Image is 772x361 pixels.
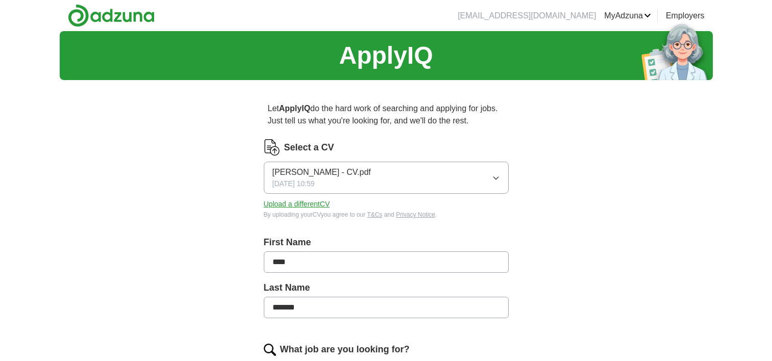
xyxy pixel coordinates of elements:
[604,10,651,22] a: MyAdzuna
[458,10,596,22] li: [EMAIL_ADDRESS][DOMAIN_NAME]
[264,162,509,194] button: [PERSON_NAME] - CV.pdf[DATE] 10:59
[396,211,435,218] a: Privacy Notice
[264,344,276,356] img: search.png
[264,236,509,249] label: First Name
[367,211,382,218] a: T&Cs
[284,141,334,154] label: Select a CV
[272,178,315,189] span: [DATE] 10:59
[68,4,155,27] img: Adzuna logo
[264,210,509,219] div: By uploading your CV you agree to our and .
[264,281,509,295] label: Last Name
[264,98,509,131] p: Let do the hard work of searching and applying for jobs. Just tell us what you're looking for, an...
[272,166,371,178] span: [PERSON_NAME] - CV.pdf
[339,37,433,74] h1: ApplyIQ
[264,199,330,210] button: Upload a differentCV
[264,139,280,156] img: CV Icon
[279,104,310,113] strong: ApplyIQ
[280,343,410,356] label: What job are you looking for?
[666,10,705,22] a: Employers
